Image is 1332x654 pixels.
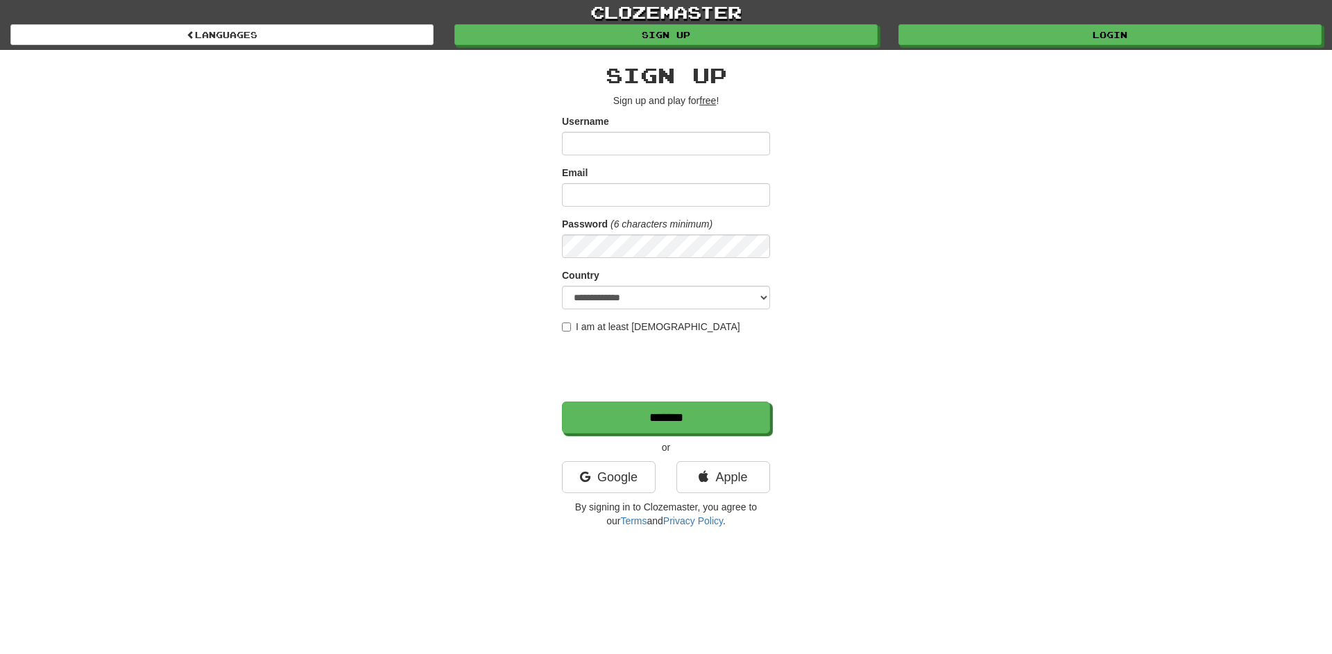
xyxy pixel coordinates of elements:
em: (6 characters minimum) [610,218,712,230]
p: By signing in to Clozemaster, you agree to our and . [562,500,770,528]
h2: Sign up [562,64,770,87]
a: Sign up [454,24,878,45]
p: or [562,440,770,454]
u: free [699,95,716,106]
a: Google [562,461,656,493]
p: Sign up and play for ! [562,94,770,107]
a: Languages [10,24,434,45]
label: Password [562,217,608,231]
label: Country [562,268,599,282]
a: Privacy Policy [663,515,723,526]
label: Email [562,166,588,180]
a: Terms [620,515,647,526]
iframe: reCAPTCHA [562,341,773,395]
a: Login [898,24,1322,45]
label: I am at least [DEMOGRAPHIC_DATA] [562,320,740,334]
input: I am at least [DEMOGRAPHIC_DATA] [562,322,571,332]
a: Apple [676,461,770,493]
label: Username [562,114,609,128]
